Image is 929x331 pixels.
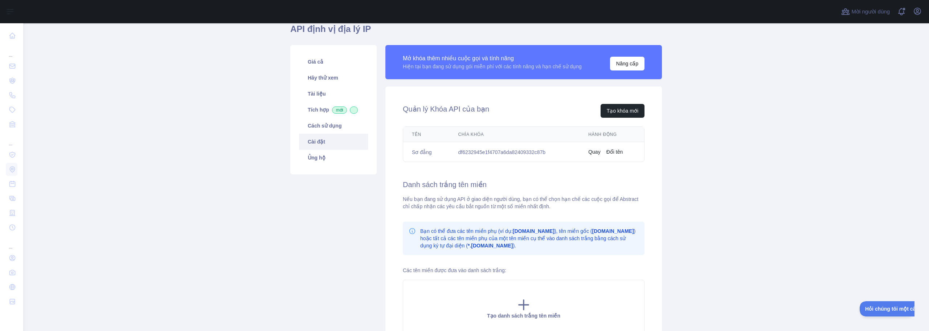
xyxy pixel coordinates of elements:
font: ). [513,243,516,249]
font: ... [9,245,12,250]
font: Tạo khóa mới [607,108,638,114]
font: Tên [412,132,421,137]
font: API định vị địa lý IP [290,24,371,34]
font: ... [9,53,12,58]
font: Quản lý Khóa API của bạn [403,105,489,113]
font: Tài liệu [308,91,326,97]
font: Hiện tại bạn đang sử dụng gói miễn phí với các tính năng và hạn chế sử dụng [403,64,582,69]
font: Nếu bạn đang sử dụng API ở giao diện người dùng, bạn có thể chọn hạn chế các cuộc gọi để Abstract... [403,196,638,209]
font: ) hoặc tất cả các tên miền phụ của một tên miền cụ thể vào danh sách trắng bằng cách sử dụng ký t... [420,228,635,249]
a: Ủng hộ [299,150,368,166]
a: Cài đặt [299,134,368,150]
font: df6232945e1f4707a6da82409332c87b [458,149,546,155]
font: Quay [588,149,600,155]
font: Các tên miền được đưa vào danh sách trắng: [403,267,506,273]
a: Cách sử dụng [299,118,368,134]
font: Đổi tên [606,149,623,155]
button: Nâng cấp [610,57,644,70]
a: Giá cả [299,54,368,70]
font: Chìa khóa [458,132,484,137]
font: Ủng hộ [308,155,326,161]
font: Sơ đẳng [412,149,432,155]
button: Tạo khóa mới [601,104,644,118]
font: *.[DOMAIN_NAME] [468,243,513,249]
font: Bạn có thể đưa các tên miền phụ (ví dụ: [420,228,513,234]
a: Tích hợpmới [299,102,368,118]
font: Giá cả [308,59,323,65]
font: Hãy thử xem [308,75,338,81]
iframe: Chuyển đổi Hỗ trợ khách hàng [860,301,914,316]
font: Mở khóa thêm nhiều cuộc gọi và tính năng [403,55,514,61]
font: Mời người dùng [851,8,890,15]
a: Hãy thử xem [299,70,368,86]
font: ), tên miền gốc ( [554,228,592,234]
button: Quay [588,148,600,156]
font: [DOMAIN_NAME] [513,228,554,234]
font: Nâng cấp [616,61,638,66]
font: Cách sử dụng [308,123,341,129]
font: Danh sách trắng tên miền [403,181,487,189]
font: Tích hợp [308,107,329,113]
a: Tài liệu [299,86,368,102]
font: [DOMAIN_NAME] [592,228,634,234]
font: Tạo danh sách trắng tên miền [487,313,560,319]
font: mới [336,108,343,113]
button: Đổi tên [606,148,623,156]
font: Hỏi chúng tôi một câu hỏi [5,5,68,11]
button: Mời người dùng [840,6,891,17]
font: Hành động [588,132,617,137]
font: Cài đặt [308,139,325,145]
font: ... [9,141,12,146]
